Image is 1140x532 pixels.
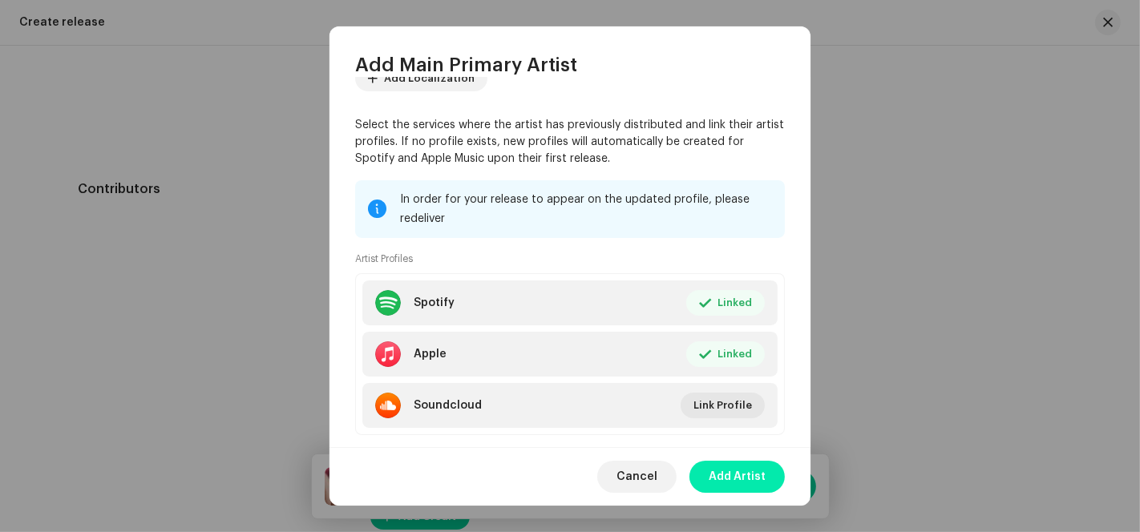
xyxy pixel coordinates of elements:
span: Add Artist [709,461,766,493]
span: Add Localization [384,62,475,95]
button: Linked [686,341,765,367]
button: Add Artist [689,461,785,493]
span: Cancel [616,461,657,493]
small: Artist Profiles [355,251,413,267]
span: Add Main Primary Artist [355,52,577,78]
div: In order for your release to appear on the updated profile, please redeliver [400,190,772,228]
span: Link Profile [693,389,752,421]
div: Soundcloud [414,399,482,412]
p: Select the services where the artist has previously distributed and link their artist profiles. I... [355,117,785,167]
span: Linked [718,287,752,319]
button: Add Localization [355,66,487,91]
div: Spotify [414,296,455,309]
div: Apple [414,348,447,361]
button: Link Profile [681,393,765,418]
span: Linked [718,338,752,370]
button: Cancel [597,461,677,493]
button: Linked [686,290,765,316]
